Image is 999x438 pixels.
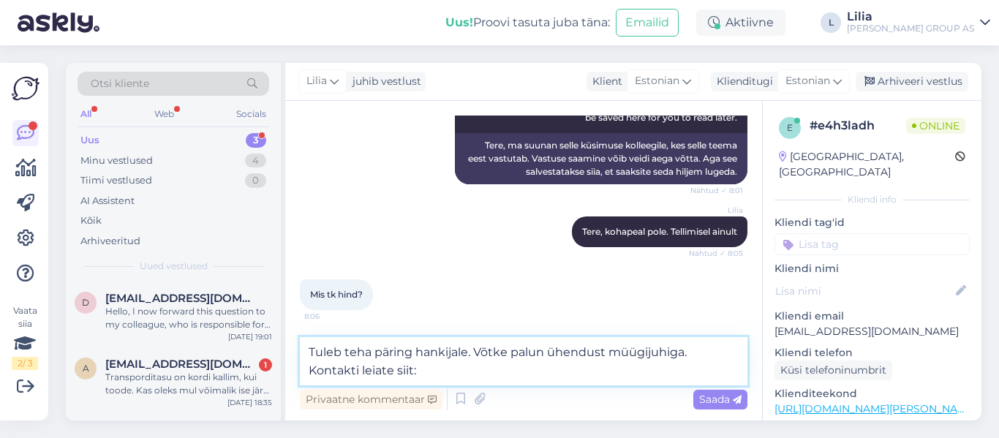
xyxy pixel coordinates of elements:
a: [URL][DOMAIN_NAME][PERSON_NAME] [774,402,976,415]
div: Kõik [80,214,102,228]
span: dolgovamarta@gmail.com [105,292,257,305]
div: Minu vestlused [80,154,153,168]
span: d [82,297,89,308]
div: Tiimi vestlused [80,173,152,188]
span: Lilia [306,73,327,89]
div: [GEOGRAPHIC_DATA], [GEOGRAPHIC_DATA] [779,149,955,180]
span: Estonian [635,73,679,89]
span: Lilia [688,205,743,216]
div: # e4h3ladh [810,117,906,135]
b: Uus! [445,15,473,29]
div: Aktiivne [696,10,785,36]
div: Hello, I now forward this question to my colleague, who is responsible for this. The reply will b... [105,305,272,331]
span: Estonian [785,73,830,89]
p: Klienditeekond [774,386,970,401]
div: juhib vestlust [347,74,421,89]
div: [DATE] 18:35 [227,397,272,408]
div: 2 / 3 [12,357,38,370]
span: Online [906,118,965,134]
a: Lilia[PERSON_NAME] GROUP AS [847,11,990,34]
p: Kliendi nimi [774,261,970,276]
div: Arhiveeri vestlus [856,72,968,91]
span: Tere, kohapeal pole. Tellimisel ainult [582,226,737,237]
span: Nähtud ✓ 8:05 [688,248,743,259]
div: L [821,12,841,33]
span: Otsi kliente [91,76,149,91]
div: Vaata siia [12,304,38,370]
button: Emailid [616,9,679,37]
div: Lilia [847,11,974,23]
div: Klienditugi [711,74,773,89]
div: Web [151,105,177,124]
span: Uued vestlused [140,260,208,273]
span: aarearva@gmail.com [105,358,257,371]
div: All [78,105,94,124]
div: Socials [233,105,269,124]
div: 3 [246,133,266,148]
div: Proovi tasuta juba täna: [445,14,610,31]
div: Klient [587,74,622,89]
div: Arhiveeritud [80,234,140,249]
p: [EMAIL_ADDRESS][DOMAIN_NAME] [774,324,970,339]
p: Kliendi telefon [774,345,970,360]
div: 4 [245,154,266,168]
p: Kliendi tag'id [774,215,970,230]
input: Lisa tag [774,233,970,255]
img: Askly Logo [12,75,39,102]
div: 0 [245,173,266,188]
input: Lisa nimi [775,283,953,299]
div: Privaatne kommentaar [300,390,442,409]
span: Mis tk hind? [310,289,363,300]
div: Tere, ma suunan selle küsimuse kolleegile, kes selle teema eest vastutab. Vastuse saamine võib ve... [455,133,747,184]
div: Uus [80,133,99,148]
span: 8:06 [304,311,359,322]
div: [DATE] 19:01 [228,331,272,342]
span: Saada [699,393,742,406]
span: Nähtud ✓ 8:01 [688,185,743,196]
div: Küsi telefoninumbrit [774,360,892,380]
span: e [787,122,793,133]
div: AI Assistent [80,194,135,208]
textarea: Tuleb teha päring hankijale. Võtke palun ühendust müügijuhiga. Kontakti leiate siit: [300,337,747,385]
div: Kliendi info [774,193,970,206]
div: [PERSON_NAME] GROUP AS [847,23,974,34]
p: Kliendi email [774,309,970,324]
div: 1 [259,358,272,371]
div: Transporditasu on kordi kallim, kui toode. Kas oleks mul võimalik ise järgi tulla või saate saata... [105,371,272,397]
span: a [83,363,89,374]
